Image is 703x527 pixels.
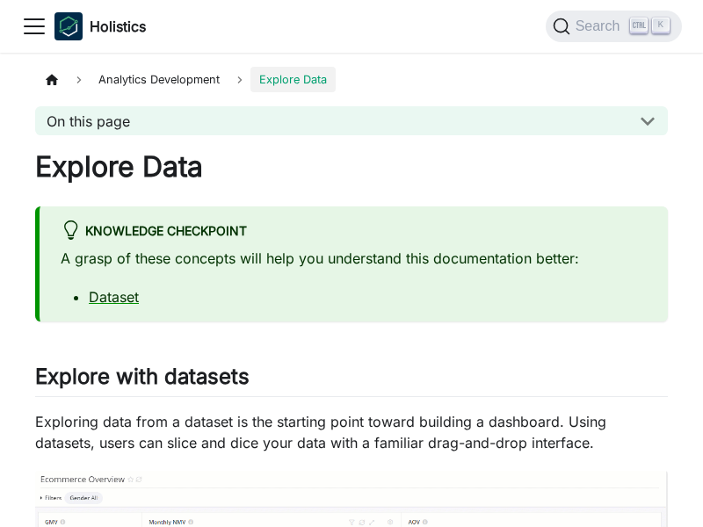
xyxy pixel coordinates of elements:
h2: Explore with datasets [35,364,668,397]
span: Search [570,18,631,34]
a: HolisticsHolistics [54,12,146,40]
a: Dataset [89,288,139,306]
p: A grasp of these concepts will help you understand this documentation better: [61,248,647,269]
button: On this page [35,106,668,135]
img: Holistics [54,12,83,40]
h1: Explore Data [35,149,668,184]
div: Knowledge Checkpoint [61,220,647,243]
span: Analytics Development [90,67,228,92]
p: Exploring data from a dataset is the starting point toward building a dashboard. Using datasets, ... [35,411,668,453]
button: Toggle navigation bar [21,13,47,40]
a: Home page [35,67,69,92]
span: Explore Data [250,67,336,92]
nav: Breadcrumbs [35,67,668,92]
kbd: K [652,18,670,33]
b: Holistics [90,16,146,37]
button: Search (Ctrl+K) [546,11,682,42]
